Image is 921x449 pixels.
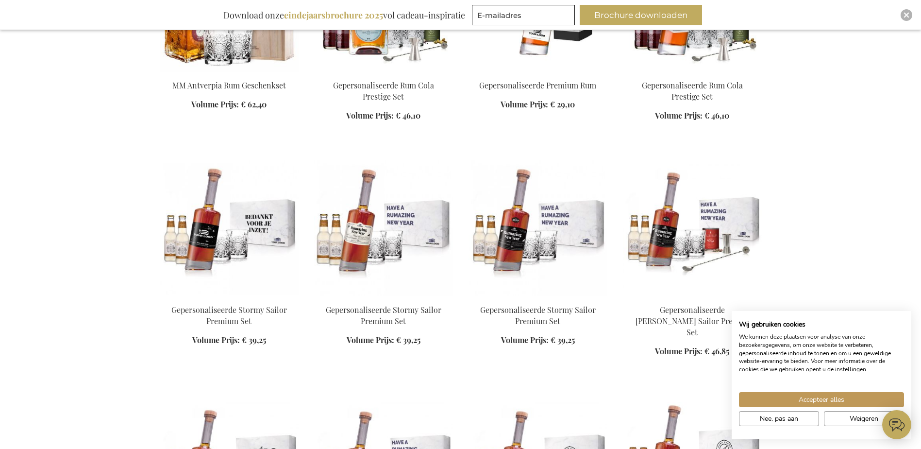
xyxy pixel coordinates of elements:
[739,333,904,374] p: We kunnen deze plaatsen voor analyse van onze bezoekersgegevens, om onze website te verbeteren, g...
[623,68,762,77] a: Personalized Rum Cola Prestige Set
[501,335,575,346] a: Volume Prijs: € 39,25
[623,160,762,296] img: GEPERSONALISEERDE GIN TONIC COCKTAIL SET
[480,305,596,326] a: Gepersonaliseerde Stormy Sailor Premium Set
[704,110,729,121] span: € 46,10
[469,68,607,77] a: Personalised Premium Rum
[739,411,819,426] button: Pas cookie voorkeuren aan
[655,346,729,357] a: Volume Prijs: € 46,85
[191,99,239,109] span: Volume Prijs:
[160,160,299,296] img: Gepersonaliseerde Stormy Sailor Premium Set
[642,80,743,102] a: Gepersonaliseerde Rum Cola Prestige Set
[901,9,912,21] div: Close
[501,335,549,345] span: Volume Prijs:
[241,99,267,109] span: € 62,40
[160,293,299,302] a: Gepersonaliseerde Stormy Sailor Premium Set
[850,414,878,424] span: Weigeren
[760,414,798,424] span: Nee, pas aan
[739,320,904,329] h2: Wij gebruiken cookies
[396,110,420,121] span: € 46,10
[704,346,729,356] span: € 46,85
[346,110,420,121] a: Volume Prijs: € 46,10
[314,68,453,77] a: Personalised Rum Cola Prestige Set
[314,160,453,296] img: Gepersonaliseerde Stormy Sailor Premium Set
[333,80,434,102] a: Gepersonaliseerde Rum Cola Prestige Set
[314,293,453,302] a: Gepersonaliseerde Stormy Sailor Premium Set
[347,335,394,345] span: Volume Prijs:
[655,346,703,356] span: Volume Prijs:
[580,5,702,25] button: Brochure downloaden
[479,80,596,90] a: Gepersonaliseerde Premium Rum
[472,5,575,25] input: E-mailadres
[551,335,575,345] span: € 39,25
[160,68,299,77] a: MM Antverpia Rum Gift Set
[469,293,607,302] a: Gepersonaliseerde Stormy Sailor Premium Set
[284,9,383,21] b: eindejaarsbrochure 2025
[472,5,578,28] form: marketing offers and promotions
[172,80,286,90] a: MM Antverpia Rum Geschenkset
[655,110,729,121] a: Volume Prijs: € 46,10
[636,305,749,337] a: Gepersonaliseerde [PERSON_NAME] Sailor Prestige Set
[347,335,420,346] a: Volume Prijs: € 39,25
[469,160,607,296] img: Gepersonaliseerde Stormy Sailor Premium Set
[882,410,911,439] iframe: belco-activator-frame
[799,395,844,405] span: Accepteer alles
[904,12,909,18] img: Close
[219,5,469,25] div: Download onze vol cadeau-inspiratie
[501,99,548,109] span: Volume Prijs:
[655,110,703,121] span: Volume Prijs:
[550,99,575,109] span: € 29,10
[191,99,267,110] a: Volume Prijs: € 62,40
[326,305,441,326] a: Gepersonaliseerde Stormy Sailor Premium Set
[824,411,904,426] button: Alle cookies weigeren
[346,110,394,121] span: Volume Prijs:
[739,392,904,407] button: Accepteer alle cookies
[623,293,762,302] a: GEPERSONALISEERDE GIN TONIC COCKTAIL SET
[396,335,420,345] span: € 39,25
[501,99,575,110] a: Volume Prijs: € 29,10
